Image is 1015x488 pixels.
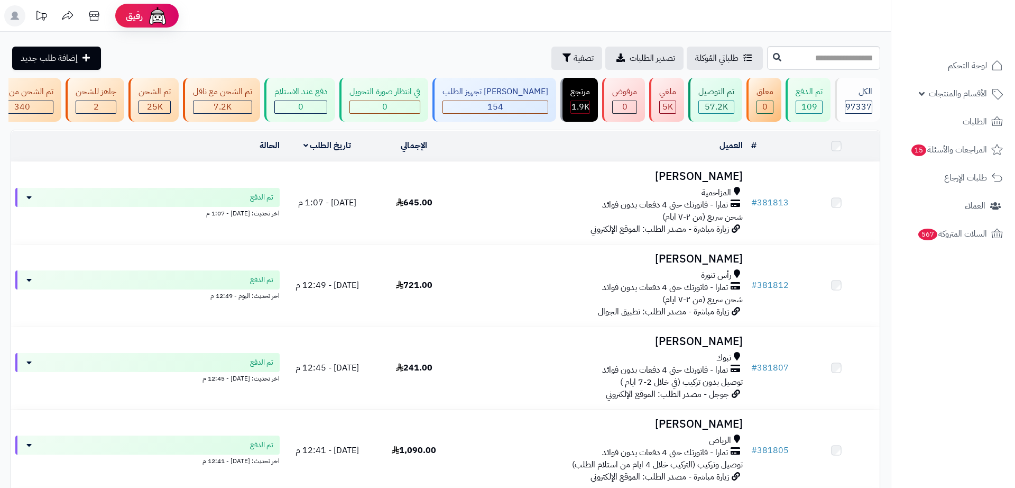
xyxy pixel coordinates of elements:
[250,275,273,285] span: تم الدفع
[695,52,739,65] span: طلباتي المُوكلة
[590,471,729,483] span: زيارة مباشرة - مصدر الطلب: الموقع الإلكتروني
[396,196,432,209] span: 645.00
[701,269,731,282] span: رأس تنورة
[396,362,432,374] span: 241.00
[296,362,359,374] span: [DATE] - 12:45 م
[751,444,789,457] a: #381805
[260,139,280,152] a: الحالة
[620,376,743,388] span: توصيل بدون تركيب (في خلال 2-7 ايام )
[274,86,327,98] div: دفع عند الاستلام
[139,101,170,113] div: 24988
[833,78,882,122] a: الكل97337
[139,86,171,98] div: تم الشحن
[28,5,54,29] a: تحديثات المنصة
[605,47,684,70] a: تصدير الطلبات
[744,78,783,122] a: معلق 0
[602,199,728,211] span: تمارا - فاتورتك حتى 4 دفعات بدون فوائد
[462,418,743,430] h3: [PERSON_NAME]
[659,86,676,98] div: ملغي
[709,435,731,447] span: الرياض
[757,101,773,113] div: 0
[898,53,1009,78] a: لوحة التحكم
[147,5,168,26] img: ai-face.png
[911,144,926,156] span: 15
[571,101,589,113] div: 1855
[756,86,773,98] div: معلق
[303,139,352,152] a: تاريخ الطلب
[382,101,387,113] span: 0
[751,362,789,374] a: #381807
[762,101,768,113] span: 0
[558,78,600,122] a: مرتجع 1.9K
[15,372,280,383] div: اخر تحديث: [DATE] - 12:45 م
[751,279,789,292] a: #381812
[570,86,590,98] div: مرتجع
[622,101,628,113] span: 0
[214,101,232,113] span: 7.2K
[396,279,432,292] span: 721.00
[929,86,987,101] span: الأقسام والمنتجات
[147,101,163,113] span: 25K
[15,207,280,218] div: اخر تحديث: [DATE] - 1:07 م
[14,101,30,113] span: 340
[944,170,987,185] span: طلبات الإرجاع
[250,192,273,203] span: تم الدفع
[349,86,420,98] div: في انتظار صورة التحويل
[126,10,143,22] span: رفيق
[12,47,101,70] a: إضافة طلب جديد
[801,101,817,113] span: 109
[551,47,602,70] button: تصفية
[298,196,356,209] span: [DATE] - 1:07 م
[181,78,262,122] a: تم الشحن مع ناقل 7.2K
[600,78,647,122] a: مرفوض 0
[590,223,729,236] span: زيارة مباشرة - مصدر الطلب: الموقع الإلكتروني
[751,444,757,457] span: #
[751,279,757,292] span: #
[401,139,427,152] a: الإجمالي
[898,221,1009,247] a: السلات المتروكة567
[910,142,987,157] span: المراجعات والأسئلة
[796,86,823,98] div: تم الدفع
[716,352,731,364] span: تبوك
[442,86,548,98] div: [PERSON_NAME] تجهيز الطلب
[943,28,1005,50] img: logo-2.png
[275,101,327,113] div: 0
[702,187,731,199] span: المزاحمية
[699,101,734,113] div: 57187
[917,227,987,241] span: السلات المتروكة
[487,101,503,113] span: 154
[613,101,636,113] div: 0
[662,293,743,306] span: شحن سريع (من ٢-٧ ايام)
[698,86,734,98] div: تم التوصيل
[76,86,116,98] div: جاهز للشحن
[845,101,872,113] span: 97337
[719,139,743,152] a: العميل
[687,47,763,70] a: طلباتي المُوكلة
[193,86,252,98] div: تم الشحن مع ناقل
[783,78,833,122] a: تم الدفع 109
[598,305,729,318] span: زيارة مباشرة - مصدر الطلب: تطبيق الجوال
[392,444,436,457] span: 1,090.00
[602,364,728,376] span: تمارا - فاتورتك حتى 4 دفعات بدون فوائد
[250,357,273,368] span: تم الدفع
[350,101,420,113] div: 0
[606,388,729,401] span: جوجل - مصدر الطلب: الموقع الإلكتروني
[948,58,987,73] span: لوحة التحكم
[462,336,743,348] h3: [PERSON_NAME]
[462,170,743,183] h3: [PERSON_NAME]
[751,362,757,374] span: #
[963,114,987,129] span: الطلبات
[662,101,673,113] span: 5K
[572,458,743,471] span: توصيل وتركيب (التركيب خلال 4 ايام من استلام الطلب)
[686,78,744,122] a: تم التوصيل 57.2K
[612,86,637,98] div: مرفوض
[898,137,1009,162] a: المراجعات والأسئلة15
[94,101,99,113] span: 2
[574,52,594,65] span: تصفية
[630,52,675,65] span: تصدير الطلبات
[660,101,676,113] div: 5009
[76,101,116,113] div: 2
[751,139,756,152] a: #
[126,78,181,122] a: تم الشحن 25K
[751,196,789,209] a: #381813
